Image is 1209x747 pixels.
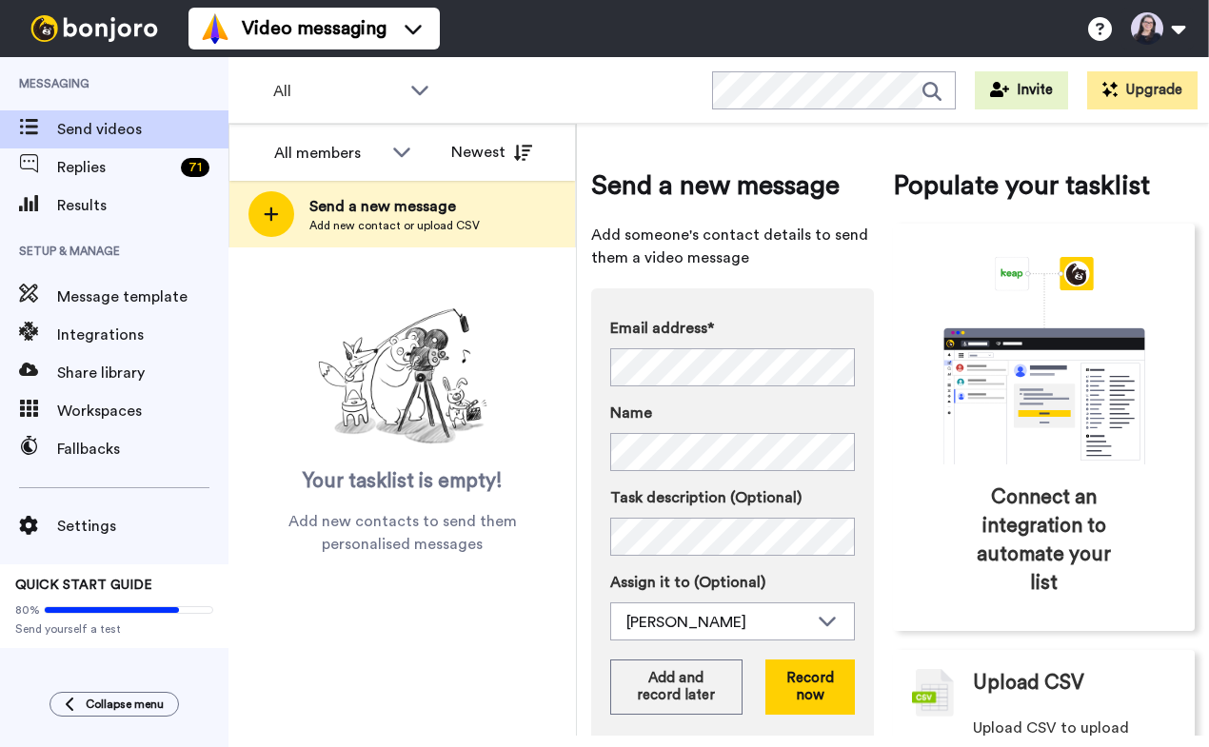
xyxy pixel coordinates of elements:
img: ready-set-action.png [307,301,498,453]
span: All [273,80,401,103]
span: Send videos [57,118,228,141]
span: Name [610,402,652,424]
span: Upload CSV [973,669,1084,698]
button: Record now [765,659,855,715]
span: Share library [57,362,228,384]
img: vm-color.svg [200,13,230,44]
button: Upgrade [1087,71,1198,109]
div: animation [902,257,1187,464]
span: Video messaging [242,15,386,42]
button: Invite [975,71,1068,109]
span: Add new contact or upload CSV [309,218,480,233]
span: Add new contacts to send them personalised messages [257,510,547,556]
span: Fallbacks [57,438,228,461]
span: Send a new message [591,167,874,205]
span: Send a new message [309,195,480,218]
button: Newest [437,133,546,171]
span: QUICK START GUIDE [15,579,152,592]
span: Settings [57,515,228,538]
div: [PERSON_NAME] [626,611,808,634]
span: Workspaces [57,400,228,423]
span: Populate your tasklist [893,167,1195,205]
span: 80% [15,602,40,618]
span: Your tasklist is empty! [303,467,503,496]
span: Add someone's contact details to send them a video message [591,224,874,269]
button: Add and record later [610,659,743,715]
span: Collapse menu [86,697,164,712]
span: Results [57,194,228,217]
label: Assign it to (Optional) [610,571,855,594]
span: Replies [57,156,173,179]
div: All members [274,142,383,165]
span: Message template [57,285,228,308]
label: Task description (Optional) [610,486,855,509]
span: Integrations [57,324,228,346]
span: Send yourself a test [15,621,213,637]
div: 71 [181,158,209,177]
button: Collapse menu [50,692,179,717]
label: Email address* [610,317,855,340]
img: csv-grey.png [912,669,954,717]
span: Connect an integration to automate your list [974,483,1114,598]
img: bj-logo-header-white.svg [23,15,166,42]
